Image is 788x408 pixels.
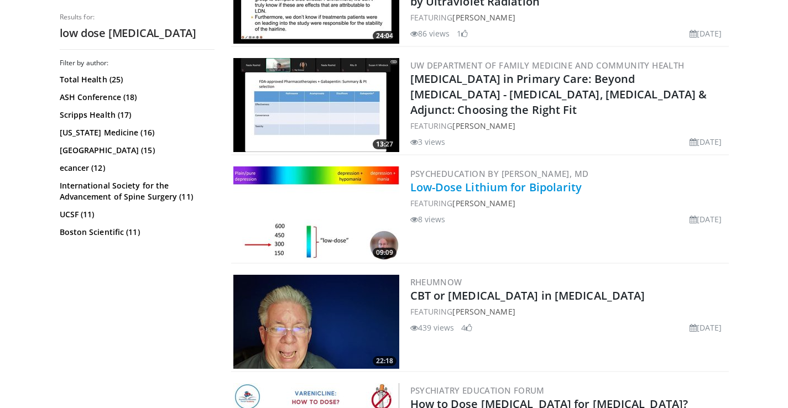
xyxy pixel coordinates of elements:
a: UW Department of Family Medicine and Community Health [410,60,685,71]
li: 3 views [410,136,446,148]
div: FEATURING [410,12,727,23]
li: 8 views [410,213,446,225]
a: 09:09 [233,166,399,260]
li: [DATE] [690,136,722,148]
a: UCSF (11) [60,209,212,220]
img: f263186c-8c1a-47af-b143-fccbdc2cafb9.300x170_q85_crop-smart_upscale.jpg [233,166,399,260]
a: ASH Conference (18) [60,92,212,103]
div: FEATURING [410,120,727,132]
a: Psychiatry Education Forum [410,385,545,396]
li: [DATE] [690,28,722,39]
span: 22:18 [373,356,396,366]
a: Low-Dose Lithium for Bipolarity [410,180,582,195]
div: FEATURING [410,306,727,317]
p: Results for: [60,13,215,22]
span: 13:27 [373,139,396,149]
span: 24:04 [373,31,396,41]
img: ba418076-a1e5-4f7b-9ef0-1fdaa5dd9aee.300x170_q85_crop-smart_upscale.jpg [233,58,399,152]
li: [DATE] [690,322,722,333]
li: 1 [457,28,468,39]
li: 4 [461,322,472,333]
a: [US_STATE] Medicine (16) [60,127,212,138]
li: [DATE] [690,213,722,225]
a: [PERSON_NAME] [452,121,515,131]
a: Scripps Health (17) [60,109,212,121]
a: [GEOGRAPHIC_DATA] (15) [60,145,212,156]
img: a41fdea8-9bcc-4b32-851a-4232df3de003.300x170_q85_crop-smart_upscale.jpg [233,275,399,369]
a: [PERSON_NAME] [452,306,515,317]
a: [PERSON_NAME] [452,12,515,23]
h2: low dose [MEDICAL_DATA] [60,26,215,40]
a: International Society for the Advancement of Spine Surgery (11) [60,180,212,202]
a: [PERSON_NAME] [452,198,515,208]
a: ecancer (12) [60,163,212,174]
li: 86 views [410,28,450,39]
li: 439 views [410,322,455,333]
span: 09:09 [373,248,396,258]
a: [MEDICAL_DATA] in Primary Care: Beyond [MEDICAL_DATA] - [MEDICAL_DATA], [MEDICAL_DATA] & Adjunct:... [410,71,707,117]
a: RheumNow [410,276,462,287]
a: PsychEducation by [PERSON_NAME], MD [410,168,589,179]
a: 22:18 [233,275,399,369]
a: Total Health (25) [60,74,212,85]
h3: Filter by author: [60,59,215,67]
a: 13:27 [233,58,399,152]
div: FEATURING [410,197,727,209]
a: CBT or [MEDICAL_DATA] in [MEDICAL_DATA] [410,288,645,303]
a: Boston Scientific (11) [60,227,212,238]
